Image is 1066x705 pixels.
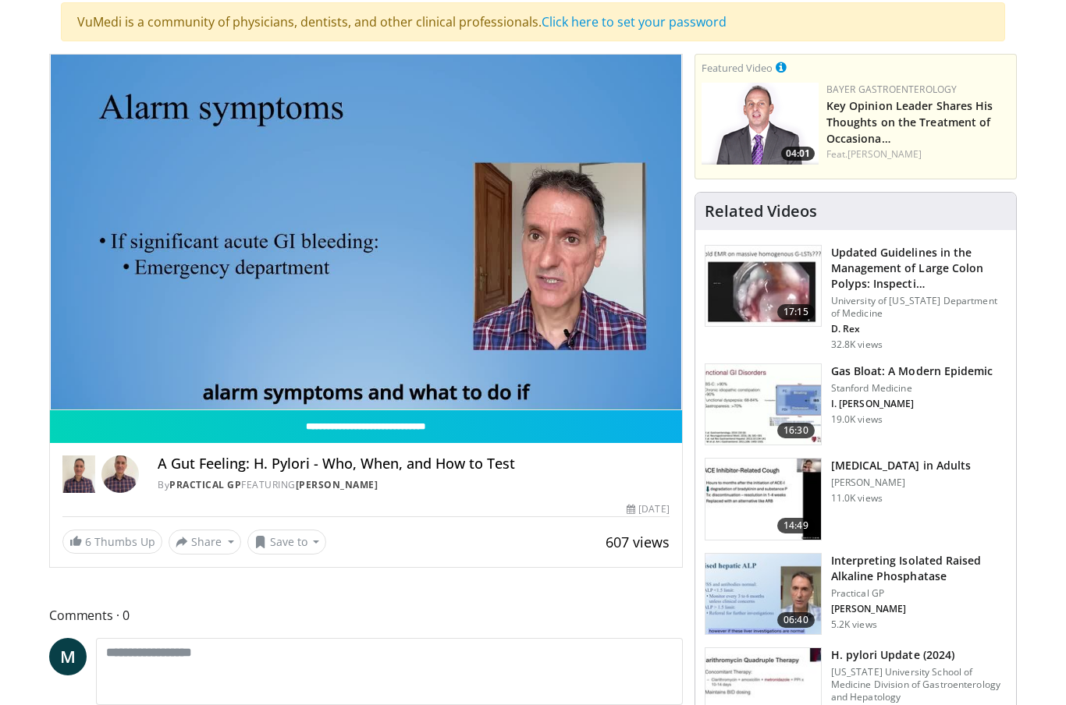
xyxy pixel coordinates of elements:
[826,147,1010,161] div: Feat.
[831,618,877,631] p: 5.2K views
[831,398,993,410] p: I. [PERSON_NAME]
[831,553,1007,584] h3: Interpreting Isolated Raised Alkaline Phosphatase
[831,458,971,473] h3: [MEDICAL_DATA] in Adults
[158,455,669,473] h4: A Gut Feeling: H. Pylori - Who, When, and How to Test
[831,245,1007,292] h3: Updated Guidelines in the Management of Large Colon Polyps: Inspecti…
[705,245,1007,351] a: 17:15 Updated Guidelines in the Management of Large Colon Polyps: Inspecti… University of [US_STA...
[781,147,815,161] span: 04:01
[831,647,1007,663] h3: H. pylori Update (2024)
[62,455,95,493] img: Practical GP
[826,83,958,96] a: Bayer Gastroenterology
[831,363,993,379] h3: Gas Bloat: A Modern Epidemic
[777,612,815,628] span: 06:40
[831,323,1007,335] p: D. Rex
[702,83,819,165] img: 9828b8df-38ad-4333-b93d-bb657251ca89.png.150x105_q85_crop-smart_upscale.png
[705,553,1007,636] a: 06:40 Interpreting Isolated Raised Alkaline Phosphatase Practical GP [PERSON_NAME] 5.2K views
[247,530,327,554] button: Save to
[101,455,139,493] img: Avatar
[606,533,670,551] span: 607 views
[777,423,815,438] span: 16:30
[705,363,1007,446] a: 16:30 Gas Bloat: A Modern Epidemic Stanford Medicine I. [PERSON_NAME] 19.0K views
[831,338,883,351] p: 32.8K views
[702,61,773,75] small: Featured Video
[158,478,669,492] div: By FEATURING
[49,605,683,625] span: Comments 0
[831,295,1007,320] p: University of [US_STATE] Department of Medicine
[49,638,87,675] a: M
[777,518,815,533] span: 14:49
[826,98,993,146] a: Key Opinion Leader Shares His Thoughts on the Treatment of Occasiona…
[705,554,821,635] img: 6a4ee52d-0f16-480d-a1b4-8187386ea2ed.150x105_q85_crop-smart_upscale.jpg
[61,2,1005,41] div: VuMedi is a community of physicians, dentists, and other clinical professionals.
[831,476,971,489] p: [PERSON_NAME]
[169,530,241,554] button: Share
[831,666,1007,703] p: [US_STATE] University School of Medicine Division of Gastroenterology and Hepatology
[831,587,1007,600] p: Practical GP
[847,147,922,161] a: [PERSON_NAME]
[85,534,91,549] span: 6
[705,364,821,445] img: 480ec31d-e3c1-475b-8289-0a0659db689a.150x105_q85_crop-smart_upscale.jpg
[50,55,682,410] video-js: Video Player
[542,13,727,30] a: Click here to set your password
[169,478,241,491] a: Practical GP
[831,492,883,505] p: 11.0K views
[627,502,669,516] div: [DATE]
[705,459,821,540] img: 11950cd4-d248-4755-8b98-ec337be04c84.150x105_q85_crop-smart_upscale.jpg
[296,478,378,491] a: [PERSON_NAME]
[705,458,1007,540] a: 14:49 [MEDICAL_DATA] in Adults [PERSON_NAME] 11.0K views
[777,304,815,320] span: 17:15
[702,83,819,165] a: 04:01
[705,202,817,221] h4: Related Videos
[831,603,1007,615] p: [PERSON_NAME]
[831,413,883,426] p: 19.0K views
[705,246,821,327] img: dfcfcb0d-b871-4e1a-9f0c-9f64970f7dd8.150x105_q85_crop-smart_upscale.jpg
[831,382,993,395] p: Stanford Medicine
[62,530,162,554] a: 6 Thumbs Up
